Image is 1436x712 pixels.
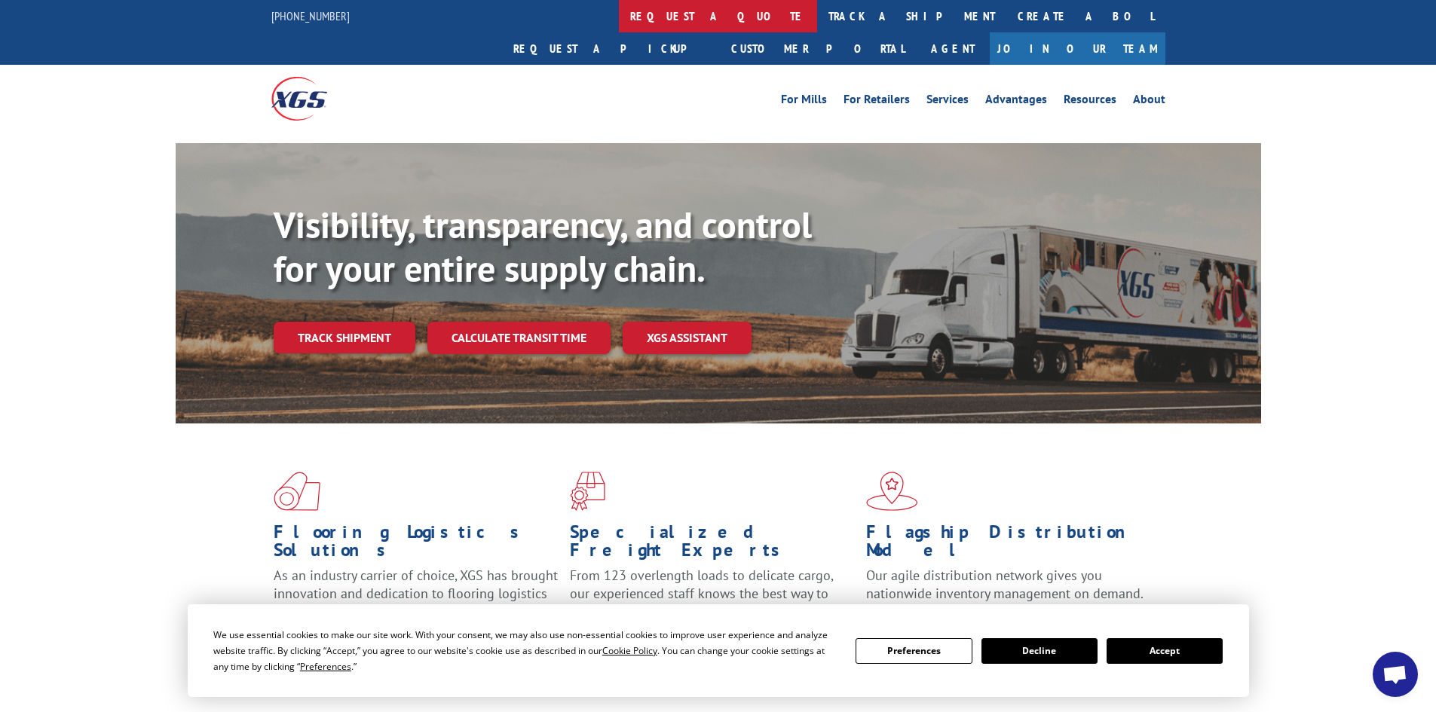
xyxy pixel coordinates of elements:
[866,567,1144,602] span: Our agile distribution network gives you nationwide inventory management on demand.
[916,32,990,65] a: Agent
[985,93,1047,110] a: Advantages
[623,322,752,354] a: XGS ASSISTANT
[926,93,969,110] a: Services
[866,523,1151,567] h1: Flagship Distribution Model
[271,8,350,23] a: [PHONE_NUMBER]
[1133,93,1165,110] a: About
[781,93,827,110] a: For Mills
[844,93,910,110] a: For Retailers
[570,472,605,511] img: xgs-icon-focused-on-flooring-red
[570,523,855,567] h1: Specialized Freight Experts
[981,638,1098,664] button: Decline
[990,32,1165,65] a: Join Our Team
[427,322,611,354] a: Calculate transit time
[274,322,415,353] a: Track shipment
[720,32,916,65] a: Customer Portal
[274,201,812,292] b: Visibility, transparency, and control for your entire supply chain.
[502,32,720,65] a: Request a pickup
[856,638,972,664] button: Preferences
[300,660,351,673] span: Preferences
[213,627,837,674] div: We use essential cookies to make our site work. With your consent, we may also use non-essential ...
[1107,638,1223,664] button: Accept
[274,472,320,511] img: xgs-icon-total-supply-chain-intelligence-red
[1373,652,1418,697] div: Open chat
[866,472,918,511] img: xgs-icon-flagship-distribution-model-red
[274,567,558,620] span: As an industry carrier of choice, XGS has brought innovation and dedication to flooring logistics...
[274,523,559,567] h1: Flooring Logistics Solutions
[1064,93,1116,110] a: Resources
[602,644,657,657] span: Cookie Policy
[570,567,855,634] p: From 123 overlength loads to delicate cargo, our experienced staff knows the best way to move you...
[188,604,1249,697] div: Cookie Consent Prompt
